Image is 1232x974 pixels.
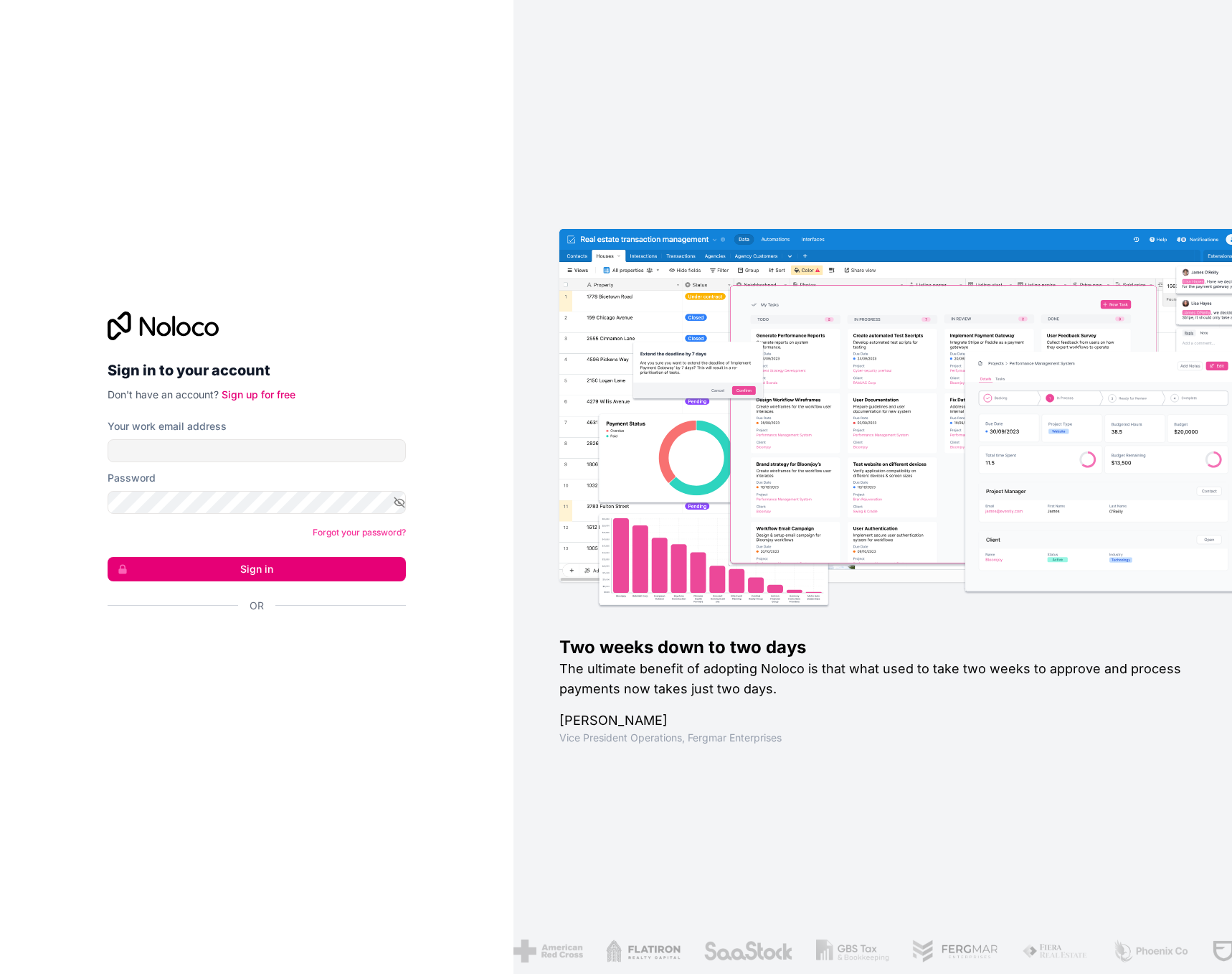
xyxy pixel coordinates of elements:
span: Or [250,599,264,613]
h2: The ultimate benefit of adopting Noloco is that what used to take two weeks to approve and proces... [559,659,1186,699]
input: Email address [108,439,406,462]
h1: Vice President Operations , Fergmar Enterprises [559,731,1186,745]
img: /assets/saastock-C6Zbiodz.png [688,940,778,963]
input: Password [108,491,406,514]
button: Sign in [108,557,406,581]
img: /assets/gbstax-C-GtDUiK.png [800,940,873,963]
img: /assets/fergmar-CudnrXN5.png [896,940,984,963]
img: /assets/fiera-fwj2N5v4.png [1007,940,1074,963]
img: /assets/flatiron-C8eUkumj.png [590,940,665,963]
a: Forgot your password? [313,527,406,538]
img: /assets/american-red-cross-BAupjrZR.png [498,940,567,963]
h2: Sign in to your account [108,357,406,383]
label: Your work email address [108,419,227,434]
a: Sign up for free [222,388,295,401]
span: Don't have an account? [108,388,219,401]
h1: [PERSON_NAME] [559,711,1186,731]
h1: Two weeks down to two days [559,636,1186,659]
label: Password [108,471,156,485]
img: /assets/phoenix-BREaitsQ.png [1096,940,1174,963]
